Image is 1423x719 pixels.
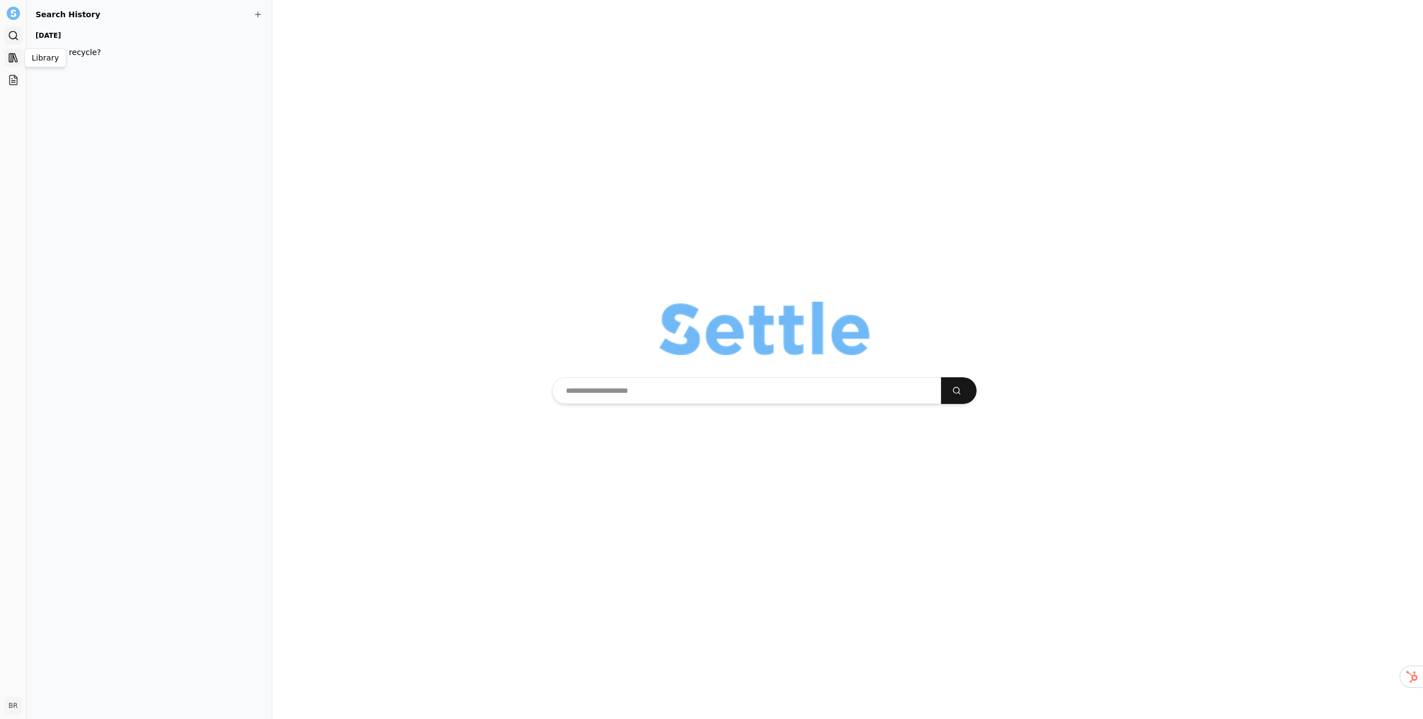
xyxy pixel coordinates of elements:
[4,49,22,67] a: Library
[659,302,869,355] img: Organization logo
[40,47,250,58] span: do you recycle?
[4,697,22,715] button: BR
[24,48,66,67] div: Library
[4,71,22,89] a: Projects
[4,4,22,22] button: Settle
[4,27,22,44] a: Search
[7,7,20,20] img: Settle
[36,29,254,42] h3: [DATE]
[36,9,263,20] h2: Search History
